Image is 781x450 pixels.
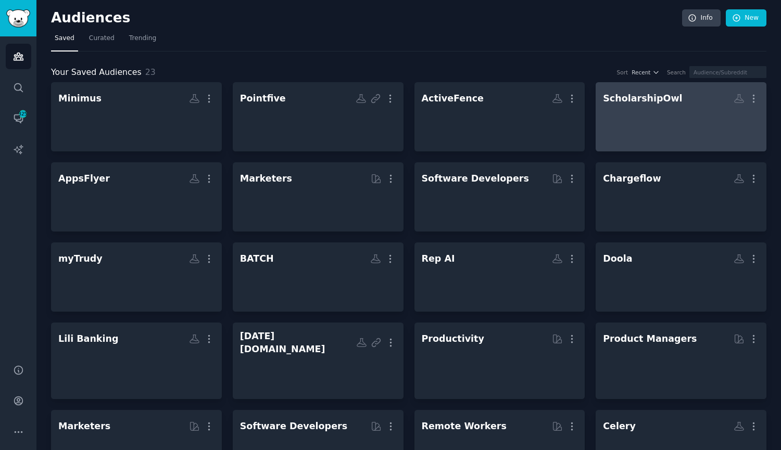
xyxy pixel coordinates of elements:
[233,242,404,312] a: BATCH
[58,332,118,345] div: Lili Banking
[51,66,142,79] span: Your Saved Audiences
[233,323,404,399] a: [DATE][DOMAIN_NAME]
[603,332,697,345] div: Product Managers
[55,34,74,43] span: Saved
[18,110,28,118] span: 325
[51,162,222,232] a: AppsFlyer
[689,66,766,78] input: Audience/Subreddit
[129,34,156,43] span: Trending
[51,30,78,52] a: Saved
[125,30,160,52] a: Trending
[6,9,30,28] img: GummySearch logo
[414,162,585,232] a: Software Developers
[58,252,103,265] div: myTrudy
[632,69,650,76] span: Recent
[726,9,766,27] a: New
[422,252,455,265] div: Rep AI
[414,82,585,151] a: ActiveFence
[617,69,628,76] div: Sort
[85,30,118,52] a: Curated
[58,420,110,433] div: Marketers
[603,252,632,265] div: Doola
[233,162,404,232] a: Marketers
[667,69,686,76] div: Search
[596,82,766,151] a: ScholarshipOwl
[51,82,222,151] a: Minimus
[596,323,766,399] a: Product Managers
[51,242,222,312] a: myTrudy
[240,252,274,265] div: BATCH
[145,67,156,77] span: 23
[51,10,682,27] h2: Audiences
[240,172,292,185] div: Marketers
[240,420,347,433] div: Software Developers
[603,92,682,105] div: ScholarshipOwl
[603,420,636,433] div: Celery
[422,92,484,105] div: ActiveFence
[422,332,484,345] div: Productivity
[632,69,660,76] button: Recent
[6,106,31,131] a: 325
[596,162,766,232] a: Chargeflow
[58,92,102,105] div: Minimus
[422,172,529,185] div: Software Developers
[233,82,404,151] a: Pointfive
[89,34,115,43] span: Curated
[51,323,222,399] a: Lili Banking
[58,172,110,185] div: AppsFlyer
[682,9,721,27] a: Info
[414,242,585,312] a: Rep AI
[414,323,585,399] a: Productivity
[240,92,286,105] div: Pointfive
[603,172,661,185] div: Chargeflow
[422,420,507,433] div: Remote Workers
[596,242,766,312] a: Doola
[240,330,356,355] div: [DATE][DOMAIN_NAME]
